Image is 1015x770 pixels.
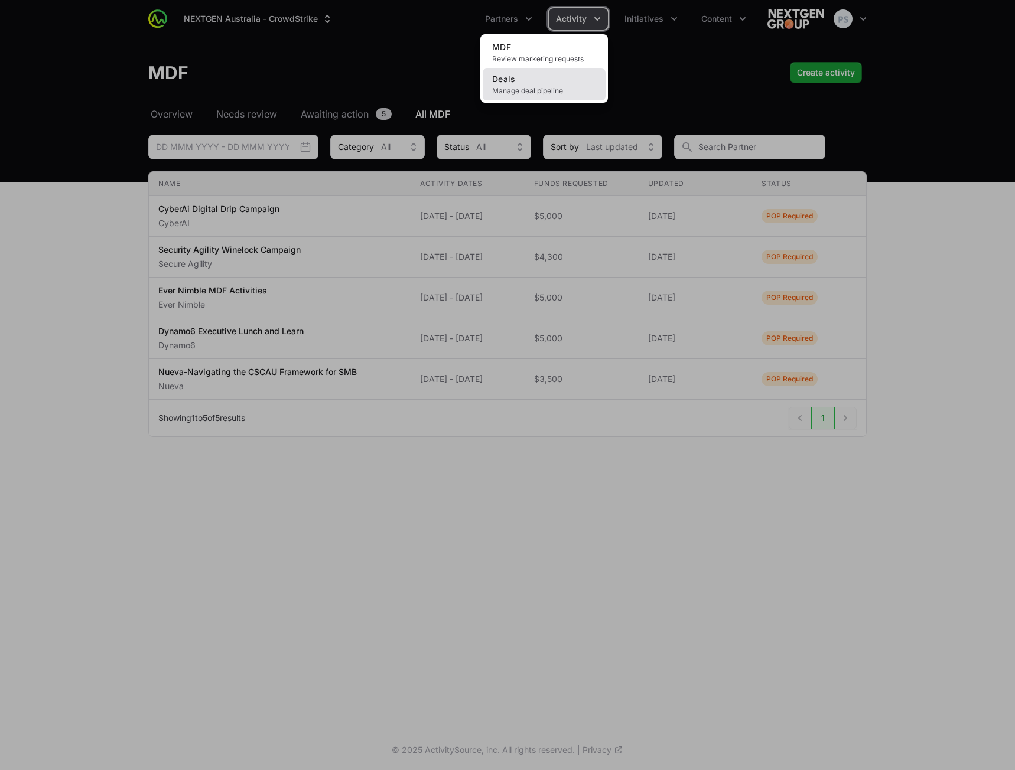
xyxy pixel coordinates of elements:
span: MDF [492,42,511,52]
span: Deals [492,74,516,84]
a: MDFReview marketing requests [483,37,606,68]
span: Manage deal pipeline [492,86,596,96]
div: Activity menu [549,8,608,30]
span: Review marketing requests [492,54,596,64]
a: DealsManage deal pipeline [483,68,606,100]
div: Main navigation [167,8,753,30]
